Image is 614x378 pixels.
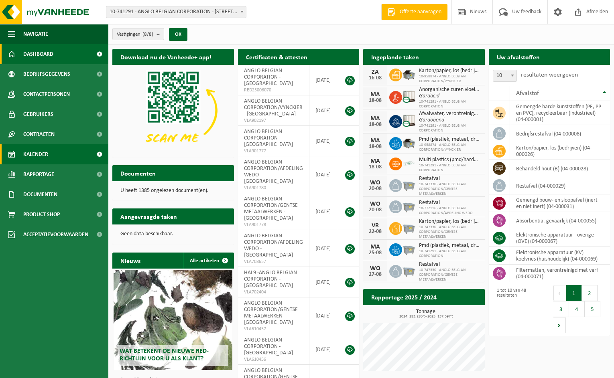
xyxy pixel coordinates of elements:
[510,160,610,177] td: behandeld hout (B) (04-000028)
[367,201,383,207] div: WO
[367,98,383,103] div: 18-08
[419,218,481,225] span: Karton/papier, los (bedrijven)
[244,289,303,295] span: VLA702404
[419,249,481,259] span: 10-741291 - ANGLO BELGIAN CORPORATION
[367,250,383,256] div: 25-08
[402,67,416,81] img: WB-5000-GAL-GY-01
[419,261,481,268] span: Restafval
[419,182,481,196] span: 10-747330 - ANGLO BELGIAN CORPORATION/GENTSE METAALWERKEN
[510,212,610,229] td: absorbentia, gevaarlijk (04-000055)
[112,208,185,224] h2: Aangevraagde taken
[419,200,481,206] span: Restafval
[419,117,444,123] i: Gardobond
[367,309,485,319] h3: Tonnage
[309,156,337,193] td: [DATE]
[367,164,383,170] div: 18-08
[142,32,153,37] count: (8/8)
[419,225,481,239] span: 10-747330 - ANGLO BELGIAN CORPORATION/GENTSE METAALWERKEN
[309,126,337,156] td: [DATE]
[23,104,53,124] span: Gebruikers
[367,186,383,192] div: 20-08
[112,28,164,40] button: Vestigingen(8/8)
[238,49,315,65] h2: Certificaten & attesten
[367,158,383,164] div: MA
[244,68,293,87] span: ANGLO BELGIAN CORPORATION - [GEOGRAPHIC_DATA]
[402,156,416,170] img: LP-SK-00500-LPE-16
[244,233,303,258] span: ANGLO BELGIAN CORPORATION/AFDELING WEDO - [GEOGRAPHIC_DATA]
[114,270,232,370] a: Wat betekent de nieuwe RED-richtlijn voor u als klant?
[244,337,293,356] span: ANGLO BELGIAN CORPORATION - [GEOGRAPHIC_DATA]
[419,157,481,163] span: Multi plastics (pmd/harde kunststoffen/spanbanden/eps/folie naturel/folie gemeng...
[553,317,566,333] button: Next
[244,129,293,148] span: ANGLO BELGIAN CORPORATION - [GEOGRAPHIC_DATA]
[367,91,383,98] div: MA
[120,231,226,237] p: Geen data beschikbaar.
[521,72,578,78] label: resultaten weergeven
[510,142,610,160] td: karton/papier, los (bedrijven) (04-000026)
[510,194,610,212] td: gemengd bouw- en sloopafval (inert en niet inert) (04-000031)
[23,144,48,164] span: Kalender
[23,124,55,144] span: Contracten
[244,117,303,124] span: VLA902197
[244,270,297,289] span: HAL9 -ANGLO BELGIAN CORPORATION - [GEOGRAPHIC_DATA]
[419,68,481,74] span: Karton/papier, los (bedrijven)
[244,87,303,93] span: RED25006070
[367,180,383,186] div: WO
[419,176,481,182] span: Restafval
[112,65,234,156] img: Download de VHEPlus App
[516,90,539,97] span: Afvalstof
[367,144,383,150] div: 18-08
[23,44,53,64] span: Dashboard
[398,8,443,16] span: Offerte aanvragen
[402,199,416,213] img: WB-2500-GAL-GY-01
[183,253,233,269] a: Alle artikelen
[244,196,298,221] span: ANGLO BELGIAN CORPORATION/GENTSE METAALWERKEN - [GEOGRAPHIC_DATA]
[244,326,303,332] span: VLA610457
[244,356,303,363] span: VLA610456
[419,99,481,109] span: 10-741291 - ANGLO BELGIAN CORPORATION
[402,264,416,277] img: WB-2500-GAL-GY-01
[112,49,220,65] h2: Download nu de Vanheede+ app!
[244,300,298,325] span: ANGLO BELGIAN CORPORATION/GENTSE METAALWERKEN - [GEOGRAPHIC_DATA]
[510,265,610,282] td: filtermatten, verontreinigd met verf (04-000071)
[169,28,187,41] button: OK
[309,193,337,230] td: [DATE]
[309,297,337,334] td: [DATE]
[23,164,54,184] span: Rapportage
[23,64,70,84] span: Bedrijfsgegevens
[510,125,610,142] td: bedrijfsrestafval (04-000008)
[510,177,610,194] td: restafval (04-000029)
[367,207,383,213] div: 20-08
[419,136,481,143] span: Pmd (plastiek, metaal, drankkartons) (bedrijven)
[23,224,88,245] span: Acceptatievoorwaarden
[367,244,383,250] div: MA
[367,229,383,234] div: 22-08
[117,28,153,40] span: Vestigingen
[244,98,303,117] span: ANGLO BELGIAN CORPORATION/VYNCKIER - [GEOGRAPHIC_DATA]
[367,122,383,127] div: 18-08
[23,204,60,224] span: Product Shop
[419,243,481,249] span: Pmd (plastiek, metaal, drankkartons) (bedrijven)
[23,184,57,204] span: Documenten
[112,165,164,181] h2: Documenten
[419,206,481,216] span: 10-772116 - ANGLO BELGIAN CORPORATION/AFDELING WEDO
[510,101,610,125] td: gemengde harde kunststoffen (PE, PP en PVC), recycleerbaar (industrieel) (04-000001)
[419,93,439,99] i: Gardacid
[493,284,545,334] div: 1 tot 10 van 48 resultaten
[419,111,481,117] span: Afvalwater, verontreinigd met gevaarlijke producten
[510,229,610,247] td: elektronische apparatuur - overige (OVE) (04-000067)
[402,242,416,256] img: WB-2500-GAL-GY-01
[112,253,148,268] h2: Nieuws
[120,348,209,362] span: Wat betekent de nieuwe RED-richtlijn voor u als klant?
[402,178,416,192] img: WB-2500-GAL-GY-01
[244,159,303,184] span: ANGLO BELGIAN CORPORATION/AFDELING WEDO - [GEOGRAPHIC_DATA]
[367,265,383,272] div: WO
[402,221,416,234] img: WB-2500-GAL-GY-01
[244,185,303,191] span: VLA901780
[244,222,303,228] span: VLA901778
[425,305,484,321] a: Bekijk rapportage
[309,230,337,267] td: [DATE]
[106,6,246,18] span: 10-741291 - ANGLO BELGIAN CORPORATION - 9000 GENT, WIEDAUWKAAI 43
[367,69,383,75] div: ZA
